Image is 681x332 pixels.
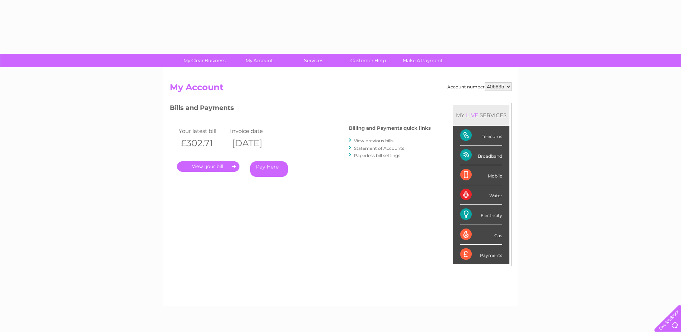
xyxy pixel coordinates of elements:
[465,112,480,119] div: LIVE
[354,146,404,151] a: Statement of Accounts
[460,245,502,264] div: Payments
[175,54,234,67] a: My Clear Business
[453,105,509,125] div: MY SERVICES
[460,225,502,245] div: Gas
[349,125,431,131] h4: Billing and Payments quick links
[460,165,502,185] div: Mobile
[250,161,288,177] a: Pay Here
[177,126,229,136] td: Your latest bill
[284,54,343,67] a: Services
[228,126,280,136] td: Invoice date
[460,205,502,225] div: Electricity
[460,185,502,205] div: Water
[393,54,452,67] a: Make A Payment
[339,54,398,67] a: Customer Help
[170,82,512,96] h2: My Account
[460,146,502,165] div: Broadband
[354,138,393,143] a: View previous bills
[170,103,431,115] h3: Bills and Payments
[460,126,502,146] div: Telecoms
[177,161,239,172] a: .
[447,82,512,91] div: Account number
[229,54,289,67] a: My Account
[354,153,400,158] a: Paperless bill settings
[177,136,229,151] th: £302.71
[228,136,280,151] th: [DATE]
